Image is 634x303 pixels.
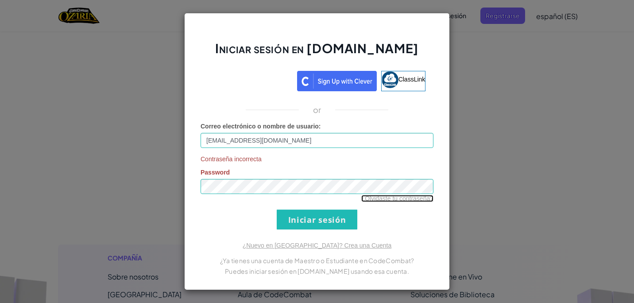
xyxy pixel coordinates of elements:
[382,71,398,88] img: classlink-logo-small.png
[361,195,433,202] a: ¿Olvidaste tu contraseña?
[201,169,230,176] span: Password
[201,122,321,131] label: :
[201,123,319,130] span: Correo electrónico o nombre de usuario
[313,105,321,115] p: or
[243,242,391,249] a: ¿Nuevo en [GEOGRAPHIC_DATA]? Crea una Cuenta
[201,40,433,66] h2: Iniciar sesión en [DOMAIN_NAME]
[201,255,433,266] p: ¿Ya tienes una cuenta de Maestro o Estudiante en CodeCombat?
[277,210,357,229] input: Iniciar sesión
[398,76,425,83] span: ClassLink
[201,266,433,276] p: Puedes iniciar sesión en [DOMAIN_NAME] usando esa cuenta.
[204,70,297,89] iframe: Botón de Acceder con Google
[201,155,433,163] span: Contraseña incorrecta
[297,71,377,91] img: clever_sso_button@2x.png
